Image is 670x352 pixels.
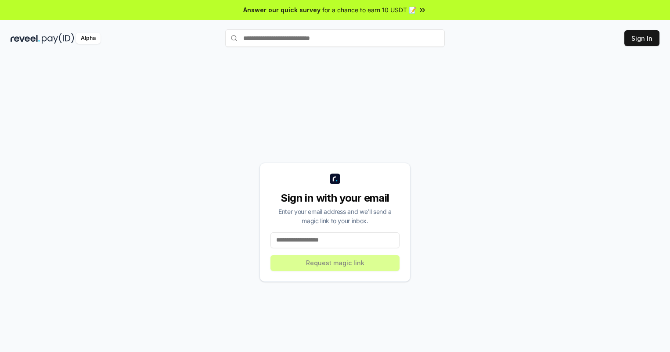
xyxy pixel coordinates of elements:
img: logo_small [330,174,340,184]
span: for a chance to earn 10 USDT 📝 [322,5,416,14]
div: Enter your email address and we’ll send a magic link to your inbox. [270,207,400,225]
img: reveel_dark [11,33,40,44]
img: pay_id [42,33,74,44]
button: Sign In [624,30,659,46]
div: Alpha [76,33,101,44]
span: Answer our quick survey [243,5,321,14]
div: Sign in with your email [270,191,400,205]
